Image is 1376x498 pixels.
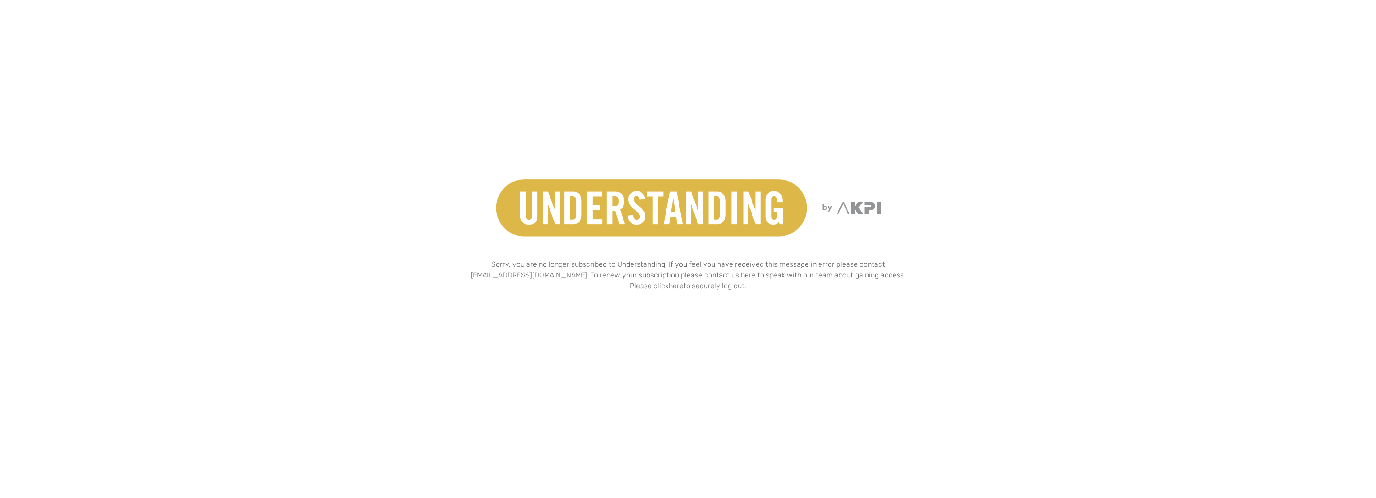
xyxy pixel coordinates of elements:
p: Sorry, you are no longer subscribed to Understanding. If you feel you have received this message ... [470,259,907,281]
a: here [669,281,684,290]
img: splash [470,158,907,259]
a: [EMAIL_ADDRESS][DOMAIN_NAME] [471,271,587,279]
p: Please click to securely log out. [470,281,907,291]
a: here [741,271,756,279]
